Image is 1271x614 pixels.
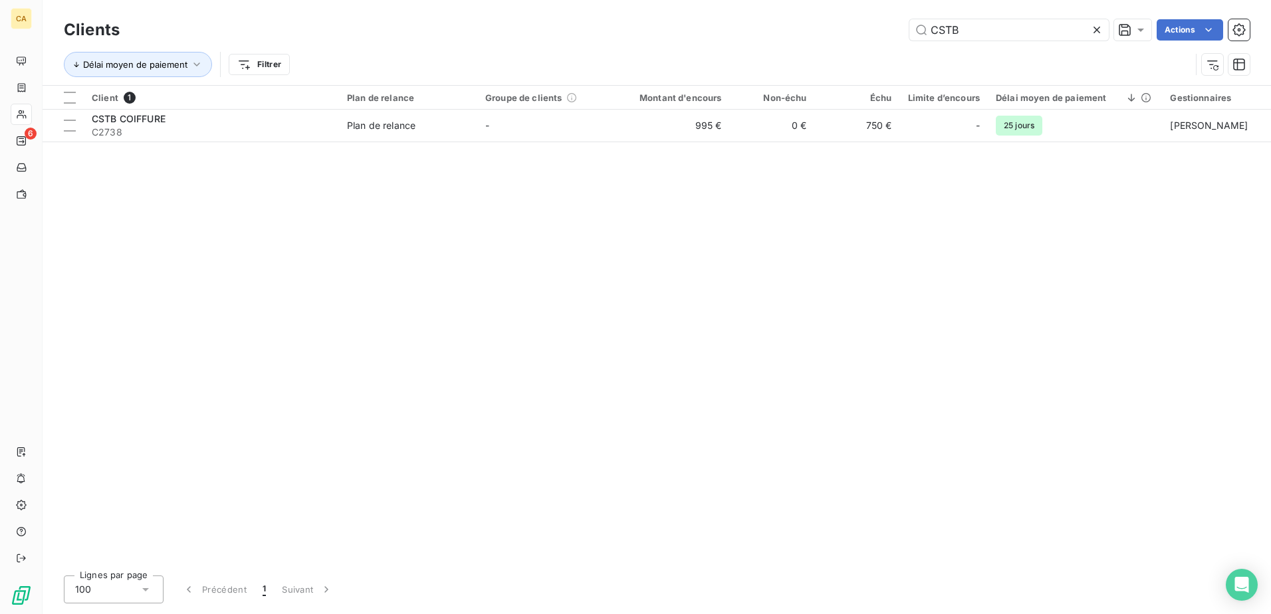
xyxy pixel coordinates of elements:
div: Plan de relance [347,92,469,103]
span: 1 [263,583,266,596]
span: C2738 [92,126,331,139]
span: Client [92,92,118,103]
img: Logo LeanPay [11,585,32,606]
span: [PERSON_NAME] [1170,120,1248,131]
span: 1 [124,92,136,104]
span: 100 [75,583,91,596]
td: 995 € [616,110,730,142]
div: Limite d’encours [908,92,980,103]
button: Précédent [174,575,255,603]
button: Délai moyen de paiement [64,52,212,77]
span: Délai moyen de paiement [83,59,187,70]
button: 1 [255,575,274,603]
input: Rechercher [909,19,1109,41]
button: Filtrer [229,54,290,75]
span: 6 [25,128,37,140]
span: Groupe de clients [485,92,562,103]
span: - [976,119,980,132]
h3: Clients [64,18,120,42]
div: Open Intercom Messenger [1226,569,1258,601]
div: Montant d'encours [624,92,722,103]
div: Délai moyen de paiement [996,92,1154,103]
span: - [485,120,489,131]
button: Actions [1157,19,1223,41]
div: Plan de relance [347,119,415,132]
span: CSTB COIFFURE [92,113,166,124]
div: Échu [823,92,892,103]
button: Suivant [274,575,341,603]
div: Non-échu [738,92,807,103]
td: 750 € [815,110,900,142]
span: 25 jours [996,116,1042,136]
td: 0 € [730,110,815,142]
div: CA [11,8,32,29]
